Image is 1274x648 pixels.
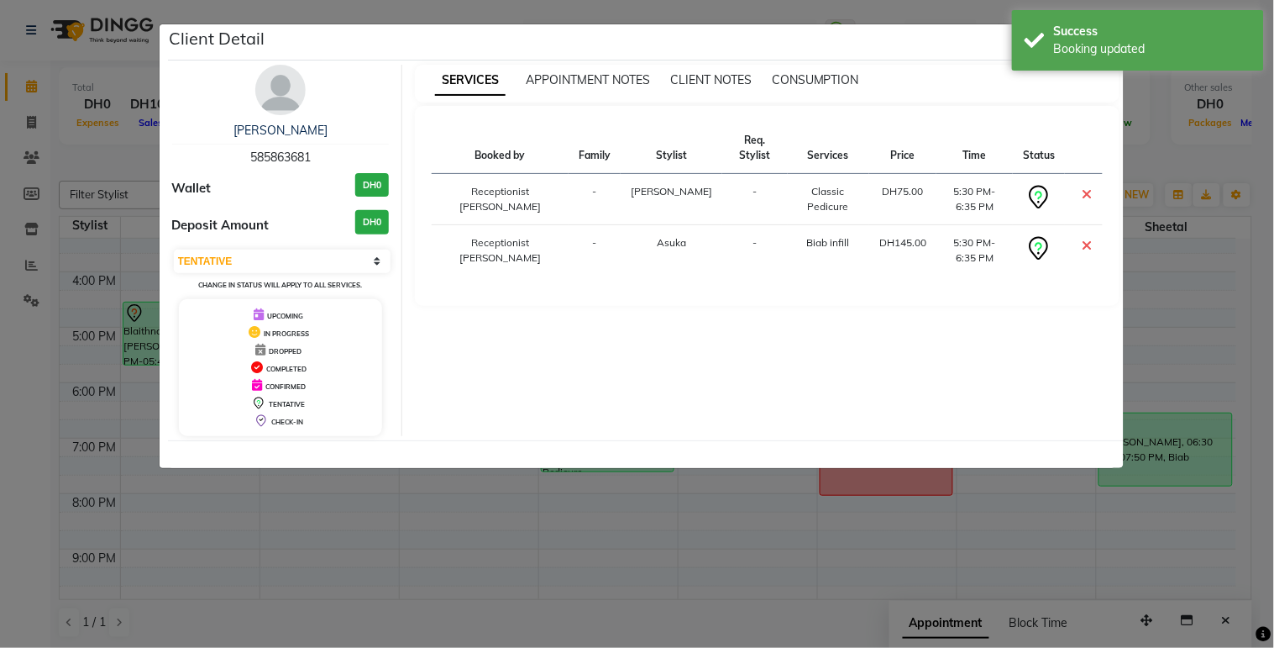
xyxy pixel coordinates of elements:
td: Receptionist [PERSON_NAME] [432,225,569,277]
th: Time [936,123,1013,174]
img: avatar [255,65,306,115]
div: Booking updated [1054,40,1251,58]
span: UPCOMING [267,312,303,320]
span: SERVICES [435,66,506,96]
span: CONSUMPTION [772,72,859,87]
td: 5:30 PM-6:35 PM [936,225,1013,277]
span: CLIENT NOTES [670,72,752,87]
span: Asuka [657,236,686,249]
th: Status [1013,123,1065,174]
td: - [722,174,787,225]
h3: DH0 [355,210,389,234]
div: Biab infill [798,235,860,250]
h3: DH0 [355,173,389,198]
th: Booked by [432,123,569,174]
th: Price [869,123,936,174]
span: Deposit Amount [172,216,270,235]
div: Success [1054,23,1251,40]
td: - [569,225,621,277]
th: Family [569,123,621,174]
td: Receptionist [PERSON_NAME] [432,174,569,225]
div: Classic Pedicure [798,184,860,214]
span: Wallet [172,179,212,198]
span: APPOINTMENT NOTES [526,72,650,87]
td: - [569,174,621,225]
td: 5:30 PM-6:35 PM [936,174,1013,225]
td: - [722,225,787,277]
small: Change in status will apply to all services. [198,281,362,289]
th: Req. Stylist [722,123,787,174]
span: CONFIRMED [265,382,306,391]
th: Services [788,123,870,174]
span: [PERSON_NAME] [631,185,712,198]
span: 585863681 [250,150,311,165]
span: COMPLETED [266,365,307,373]
a: [PERSON_NAME] [233,123,328,138]
span: IN PROGRESS [264,329,309,338]
span: TENTATIVE [269,400,305,408]
h5: Client Detail [170,26,265,51]
div: DH75.00 [879,184,926,199]
span: CHECK-IN [271,418,303,426]
div: DH145.00 [879,235,926,250]
span: DROPPED [269,347,301,356]
th: Stylist [621,123,722,174]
